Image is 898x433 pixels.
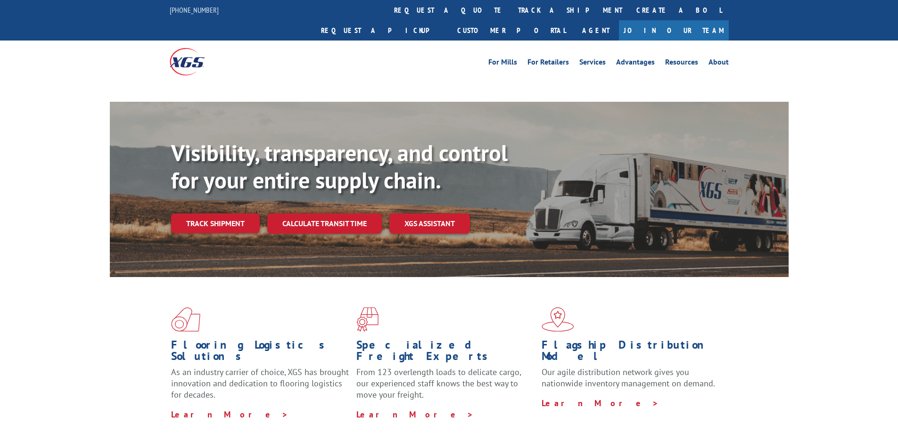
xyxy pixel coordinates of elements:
[171,307,200,332] img: xgs-icon-total-supply-chain-intelligence-red
[665,58,698,69] a: Resources
[171,339,349,367] h1: Flooring Logistics Solutions
[527,58,569,69] a: For Retailers
[573,20,619,41] a: Agent
[171,367,349,400] span: As an industry carrier of choice, XGS has brought innovation and dedication to flooring logistics...
[171,409,288,420] a: Learn More >
[170,5,219,15] a: [PHONE_NUMBER]
[542,339,720,367] h1: Flagship Distribution Model
[389,213,470,234] a: XGS ASSISTANT
[616,58,655,69] a: Advantages
[579,58,606,69] a: Services
[450,20,573,41] a: Customer Portal
[709,58,729,69] a: About
[619,20,729,41] a: Join Our Team
[542,307,574,332] img: xgs-icon-flagship-distribution-model-red
[171,213,260,233] a: Track shipment
[314,20,450,41] a: Request a pickup
[267,213,382,234] a: Calculate transit time
[171,138,508,195] b: Visibility, transparency, and control for your entire supply chain.
[356,339,535,367] h1: Specialized Freight Experts
[356,307,379,332] img: xgs-icon-focused-on-flooring-red
[488,58,517,69] a: For Mills
[356,367,535,408] p: From 123 overlength loads to delicate cargo, our experienced staff knows the best way to move you...
[542,398,659,408] a: Learn More >
[356,409,474,420] a: Learn More >
[542,367,715,389] span: Our agile distribution network gives you nationwide inventory management on demand.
